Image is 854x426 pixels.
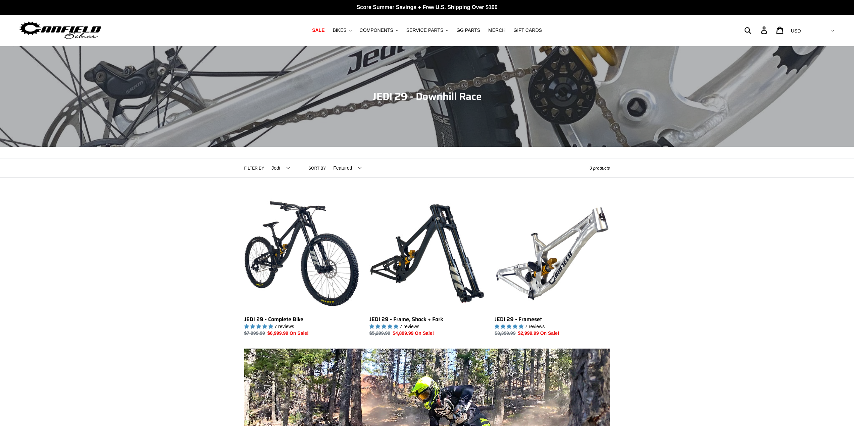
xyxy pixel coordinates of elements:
label: Sort by [308,165,326,171]
span: 3 products [590,166,610,171]
span: GIFT CARDS [513,27,542,33]
a: MERCH [485,26,509,35]
span: MERCH [488,27,505,33]
span: COMPONENTS [360,27,393,33]
span: SALE [312,27,324,33]
span: GG PARTS [456,27,480,33]
button: COMPONENTS [356,26,402,35]
img: Canfield Bikes [18,20,102,41]
span: SERVICE PARTS [406,27,443,33]
a: GG PARTS [453,26,484,35]
input: Search [748,23,765,38]
span: BIKES [333,27,346,33]
label: Filter by [244,165,264,171]
button: BIKES [329,26,355,35]
a: GIFT CARDS [510,26,545,35]
button: SERVICE PARTS [403,26,452,35]
span: JEDI 29 - Downhill Race [372,88,482,104]
a: SALE [309,26,328,35]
